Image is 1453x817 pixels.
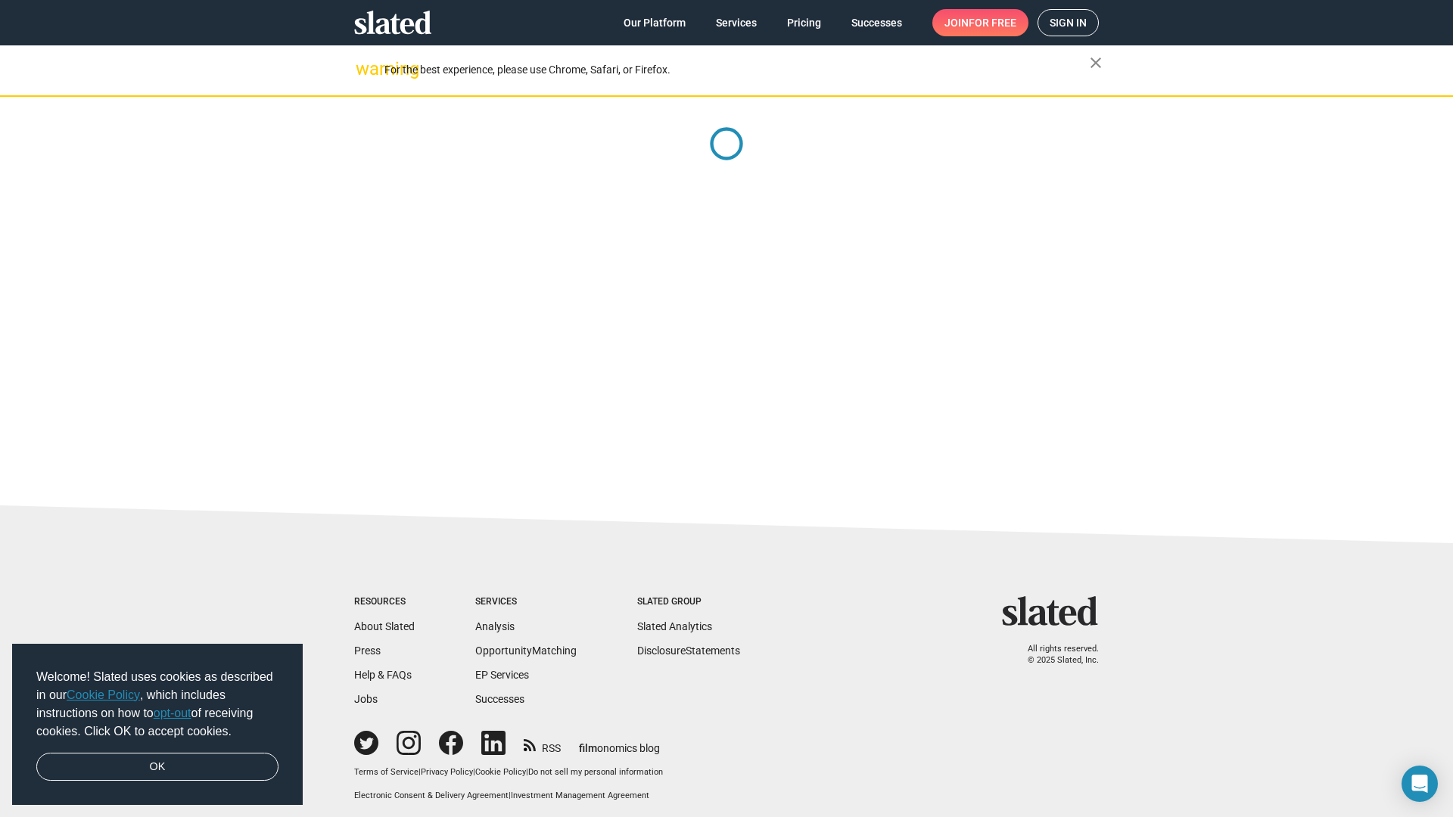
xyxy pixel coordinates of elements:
[775,9,833,36] a: Pricing
[579,742,597,754] span: film
[511,791,649,800] a: Investment Management Agreement
[839,9,914,36] a: Successes
[36,753,278,781] a: dismiss cookie message
[637,620,712,632] a: Slated Analytics
[354,596,415,608] div: Resources
[354,669,412,681] a: Help & FAQs
[354,693,378,705] a: Jobs
[418,767,421,777] span: |
[526,767,528,777] span: |
[524,732,561,756] a: RSS
[637,596,740,608] div: Slated Group
[1050,10,1087,36] span: Sign in
[475,596,577,608] div: Services
[624,9,686,36] span: Our Platform
[1402,766,1438,802] div: Open Intercom Messenger
[354,791,509,800] a: Electronic Consent & Delivery Agreement
[354,645,381,657] a: Press
[354,767,418,777] a: Terms of Service
[354,620,415,632] a: About Slated
[475,693,524,705] a: Successes
[944,9,1016,36] span: Join
[475,669,529,681] a: EP Services
[475,645,577,657] a: OpportunityMatching
[704,9,769,36] a: Services
[36,668,278,741] span: Welcome! Slated uses cookies as described in our , which includes instructions on how to of recei...
[932,9,1028,36] a: Joinfor free
[1012,644,1099,666] p: All rights reserved. © 2025 Slated, Inc.
[475,620,515,632] a: Analysis
[154,707,191,719] a: opt-out
[1087,54,1105,72] mat-icon: close
[475,767,526,777] a: Cookie Policy
[1038,9,1099,36] a: Sign in
[716,9,757,36] span: Services
[637,645,740,657] a: DisclosureStatements
[851,9,902,36] span: Successes
[473,767,475,777] span: |
[787,9,821,36] span: Pricing
[969,9,1016,36] span: for free
[384,60,1090,80] div: For the best experience, please use Chrome, Safari, or Firefox.
[611,9,698,36] a: Our Platform
[528,767,663,778] button: Do not sell my personal information
[356,60,374,78] mat-icon: warning
[509,791,511,800] span: |
[12,644,303,806] div: cookieconsent
[67,688,140,701] a: Cookie Policy
[579,729,660,756] a: filmonomics blog
[421,767,473,777] a: Privacy Policy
